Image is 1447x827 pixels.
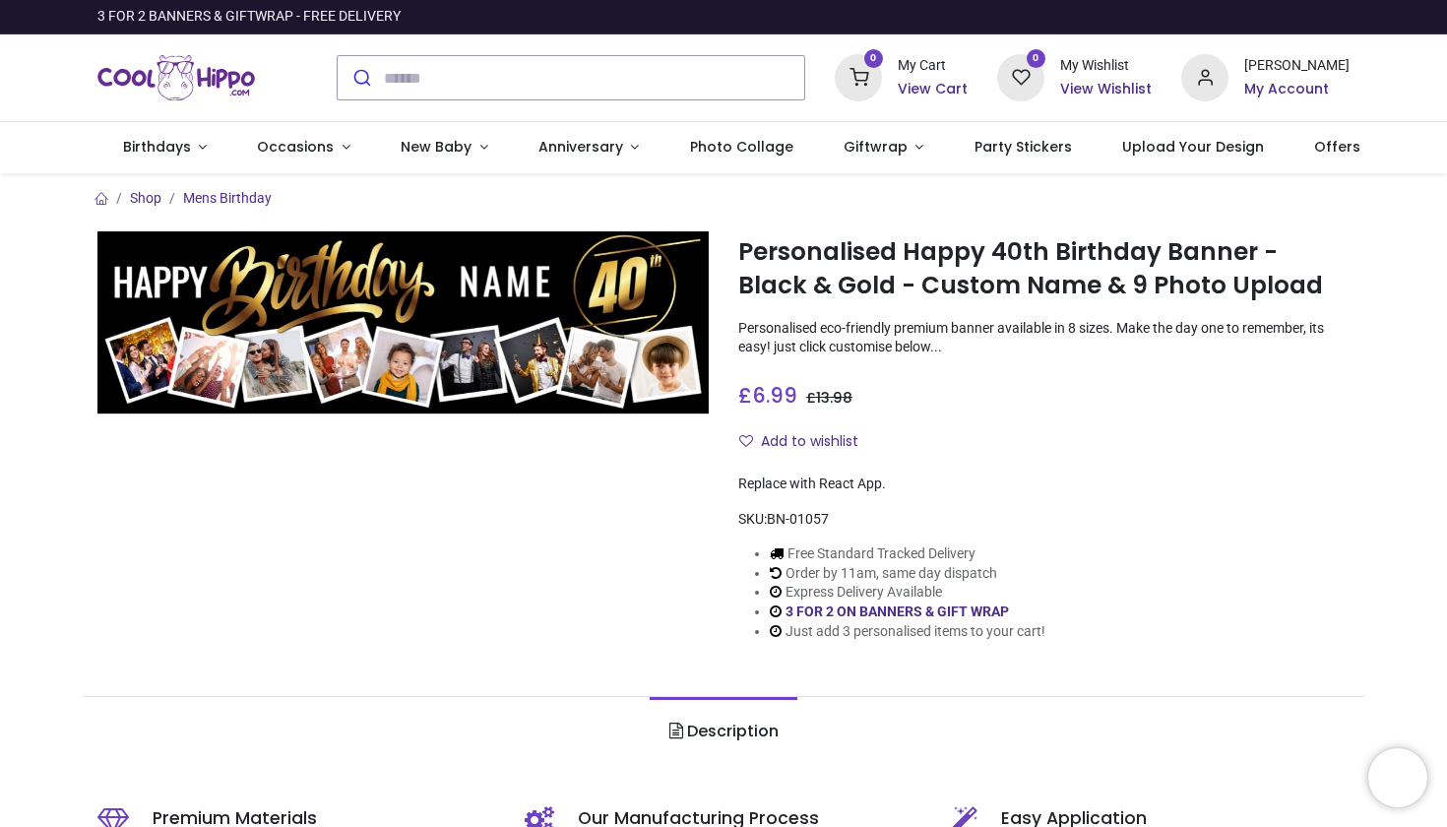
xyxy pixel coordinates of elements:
img: Personalised Happy 40th Birthday Banner - Black & Gold - Custom Name & 9 Photo Upload [97,231,709,414]
div: My Wishlist [1060,56,1152,76]
li: Express Delivery Available [770,583,1045,603]
span: Upload Your Design [1122,137,1264,157]
button: Submit [338,56,384,99]
a: Mens Birthday [183,190,272,206]
span: £ [738,381,797,410]
span: Anniversary [538,137,623,157]
span: Party Stickers [975,137,1072,157]
h1: Personalised Happy 40th Birthday Banner - Black & Gold - Custom Name & 9 Photo Upload [738,235,1350,303]
span: Occasions [257,137,334,157]
div: [PERSON_NAME] [1244,56,1350,76]
a: New Baby [376,122,514,173]
sup: 0 [1027,49,1045,68]
span: Birthdays [123,137,191,157]
div: 3 FOR 2 BANNERS & GIFTWRAP - FREE DELIVERY [97,7,401,27]
img: Cool Hippo [97,50,255,105]
a: Description [650,697,796,766]
iframe: Customer reviews powered by Trustpilot [936,7,1350,27]
span: New Baby [401,137,472,157]
span: Giftwrap [844,137,908,157]
a: Occasions [232,122,376,173]
li: Free Standard Tracked Delivery [770,544,1045,564]
span: £ [806,388,852,408]
a: Giftwrap [818,122,949,173]
a: Shop [130,190,161,206]
div: SKU: [738,510,1350,530]
a: Birthdays [97,122,232,173]
span: Photo Collage [690,137,793,157]
p: Personalised eco-friendly premium banner available in 8 sizes. Make the day one to remember, its ... [738,319,1350,357]
span: Offers [1314,137,1360,157]
sup: 0 [864,49,883,68]
div: My Cart [898,56,968,76]
li: Order by 11am, same day dispatch [770,564,1045,584]
i: Add to wishlist [739,434,753,448]
li: Just add 3 personalised items to your cart! [770,622,1045,642]
a: Anniversary [513,122,664,173]
span: 13.98 [816,388,852,408]
span: 6.99 [752,381,797,410]
a: 0 [997,69,1044,85]
div: Replace with React App. [738,475,1350,494]
button: Add to wishlistAdd to wishlist [738,425,875,459]
a: My Account [1244,80,1350,99]
a: View Wishlist [1060,80,1152,99]
a: Logo of Cool Hippo [97,50,255,105]
a: View Cart [898,80,968,99]
span: BN-01057 [767,511,829,527]
iframe: Brevo live chat [1368,748,1427,807]
a: 0 [835,69,882,85]
a: 3 FOR 2 ON BANNERS & GIFT WRAP [786,604,1009,619]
